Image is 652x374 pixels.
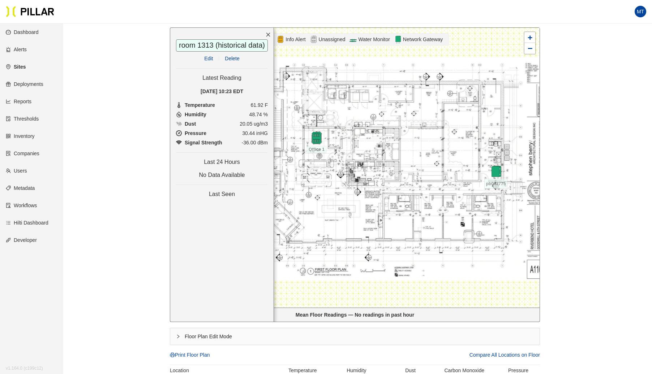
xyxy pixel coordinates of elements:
span: Info Alert [284,35,307,43]
img: Network Gateway [394,35,402,44]
span: + [528,33,532,42]
a: qrcodeInventory [6,133,35,139]
div: [DATE] 10:23 EDT [176,87,268,95]
img: Pressure [176,140,182,145]
a: environmentSites [6,64,26,70]
span: Pressure [185,129,206,137]
span: Water Monitor [357,35,391,43]
a: giftDeployments [6,81,43,87]
span: right [176,334,180,339]
a: alertAlerts [6,47,27,52]
a: exceptionThresholds [6,116,39,122]
span: pb002775 [484,179,508,189]
span: close [266,32,271,37]
img: Flow-Monitor [349,35,357,44]
li: 61.92 F [176,101,268,109]
span: Office 1 [307,146,326,153]
a: tagMetadata [6,185,35,191]
span: Network Gateway [402,35,444,43]
li: -36.00 dBm [176,139,268,147]
h4: Last Seen [176,191,268,198]
h4: Latest Reading [176,74,268,82]
a: Zoom in [524,32,535,43]
span: Delete [225,55,239,62]
a: solutionCompanies [6,151,39,156]
span: Humidity [185,110,206,118]
a: apiDeveloper [6,237,37,243]
img: Humidity [176,112,182,117]
div: Office 1 [304,131,329,144]
span: Temperature [185,101,215,109]
li: 48.74 % [176,110,268,118]
a: auditWorkflows [6,203,37,208]
img: Unassigned [310,35,317,44]
span: MT [637,6,644,17]
li: 20.05 ug/m3 [176,120,268,128]
h4: Last 24 Hours [176,158,268,166]
a: barsHilti Dashboard [6,220,48,226]
img: pod-online.97050380.svg [310,131,323,144]
span: Unassigned [317,35,347,43]
img: gateway-online.42bf373e.svg [489,166,502,179]
span: Signal Strength [185,139,222,147]
a: room 1313 (historical data) [179,41,265,49]
img: Pillar Technologies [6,6,54,17]
a: printerPrint Floor Plan [170,351,210,359]
li: 30.44 inHG [176,129,268,137]
a: line-chartReports [6,99,31,104]
span: − [528,44,532,53]
span: printer [170,352,175,357]
img: Pressure [176,130,182,136]
h4: No Data Available [176,171,268,179]
div: pb002775 [483,166,509,170]
div: Mean Floor Readings — No readings in past hour [173,311,537,319]
a: Edit [204,56,213,61]
a: Zoom out [524,43,535,54]
a: dashboardDashboard [6,29,39,35]
a: teamUsers [6,168,27,174]
div: rightFloor Plan Edit Mode [170,328,540,345]
img: Alert [277,35,284,44]
img: Temperature [176,102,182,108]
img: Dust [176,121,182,127]
span: Dust [185,120,196,128]
a: Compare All Locations on Floor [469,351,540,359]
